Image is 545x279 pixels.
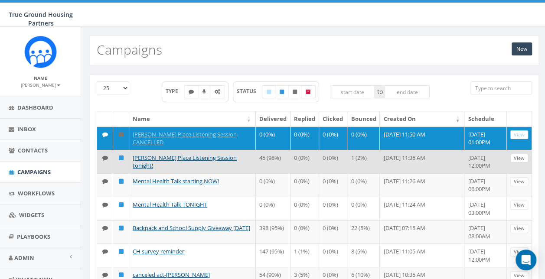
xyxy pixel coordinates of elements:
td: 0 (0%) [290,197,319,220]
i: Draft [267,89,271,94]
i: Published [280,89,284,94]
input: start date [330,85,375,98]
td: 0 (0%) [319,220,348,243]
td: 0 (0%) [290,173,319,197]
th: Schedule [464,111,507,127]
a: [PERSON_NAME] [21,81,60,88]
a: View [510,154,528,163]
span: Workflows [18,189,55,197]
label: Draft [262,85,276,98]
td: 0 (0%) [319,197,348,220]
td: [DATE] 06:00PM [464,173,507,197]
td: [DATE] 11:26 AM [380,173,464,197]
i: Unpublished [119,132,124,137]
td: 0 (0%) [319,150,348,173]
a: Backpack and School Supply Giveaway [DATE] [133,224,250,232]
a: [PERSON_NAME] Place Listening Session CANCELLED [133,130,237,146]
a: View [510,247,528,256]
img: Rally_Corp_Logo_1.png [24,36,57,68]
i: Text SMS [102,272,108,278]
a: New [512,42,532,55]
td: 0 (0%) [347,197,380,220]
span: Dashboard [17,104,53,111]
td: 0 (0%) [290,127,319,150]
i: Published [119,155,124,161]
td: 0 (0%) [290,220,319,243]
td: 0 (0%) [319,127,348,150]
td: 147 (95%) [256,243,290,267]
input: end date [385,85,430,98]
span: Admin [14,254,34,262]
i: Text SMS [102,155,108,161]
i: Unpublished [293,89,297,94]
label: Automated Message [210,85,225,98]
td: [DATE] 01:00PM [464,127,507,150]
span: Campaigns [17,168,51,176]
a: [PERSON_NAME] Place Listening Session tonight! [133,154,237,170]
td: 1 (1%) [290,243,319,267]
td: [DATE] 08:00AM [464,220,507,243]
td: [DATE] 11:05 AM [380,243,464,267]
td: 0 (0%) [256,173,290,197]
td: 0 (0%) [290,150,319,173]
a: Mental Health Talk TONIGHT [133,201,207,208]
td: 0 (0%) [347,127,380,150]
small: [PERSON_NAME] [21,82,60,88]
i: Ringless Voice Mail [202,89,206,94]
td: 0 (0%) [319,243,348,267]
span: True Ground Housing Partners [9,10,73,27]
td: [DATE] 03:00PM [464,197,507,220]
span: to [375,85,385,98]
label: Text SMS [184,85,199,98]
i: Text SMS [102,225,108,231]
i: Published [119,272,124,278]
td: [DATE] 12:00PM [464,150,507,173]
small: Name [34,75,47,81]
label: Ringless Voice Mail [198,85,211,98]
span: Playbooks [17,233,50,240]
td: 0 (0%) [256,197,290,220]
label: Archived [301,85,316,98]
th: Name: activate to sort column ascending [129,111,256,127]
i: Text SMS [189,89,194,94]
i: Automated Message [215,89,220,94]
td: [DATE] 11:35 AM [380,150,464,173]
h2: Campaigns [97,42,162,57]
a: View [510,224,528,233]
td: [DATE] 11:50 AM [380,127,464,150]
span: TYPE [166,88,184,95]
i: Text SMS [102,249,108,254]
div: Open Intercom Messenger [516,250,536,270]
i: Published [119,225,124,231]
i: Text SMS [102,132,108,137]
td: 22 (5%) [347,220,380,243]
i: Published [119,202,124,208]
th: Bounced [347,111,380,127]
a: View [510,130,528,139]
td: 398 (95%) [256,220,290,243]
label: Unpublished [288,85,302,98]
span: STATUS [237,88,262,95]
i: Text SMS [102,178,108,184]
a: CH survey reminder [133,247,184,255]
td: 0 (0%) [319,173,348,197]
input: Type to search [470,81,532,94]
i: Published [119,178,124,184]
th: Clicked [319,111,348,127]
td: 0 (0%) [347,173,380,197]
th: Replied [290,111,319,127]
td: 45 (98%) [256,150,290,173]
td: 0 (0%) [256,127,290,150]
td: [DATE] 07:15 AM [380,220,464,243]
i: Text SMS [102,202,108,208]
th: Created On: activate to sort column ascending [380,111,464,127]
a: View [510,177,528,186]
a: View [510,201,528,210]
th: Delivered [256,111,290,127]
span: Inbox [17,125,36,133]
a: canceled act-[PERSON_NAME] [133,271,210,279]
a: Mental Health Talk starting NOW! [133,177,219,185]
i: Published [119,249,124,254]
span: Widgets [19,211,44,219]
td: [DATE] 11:24 AM [380,197,464,220]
